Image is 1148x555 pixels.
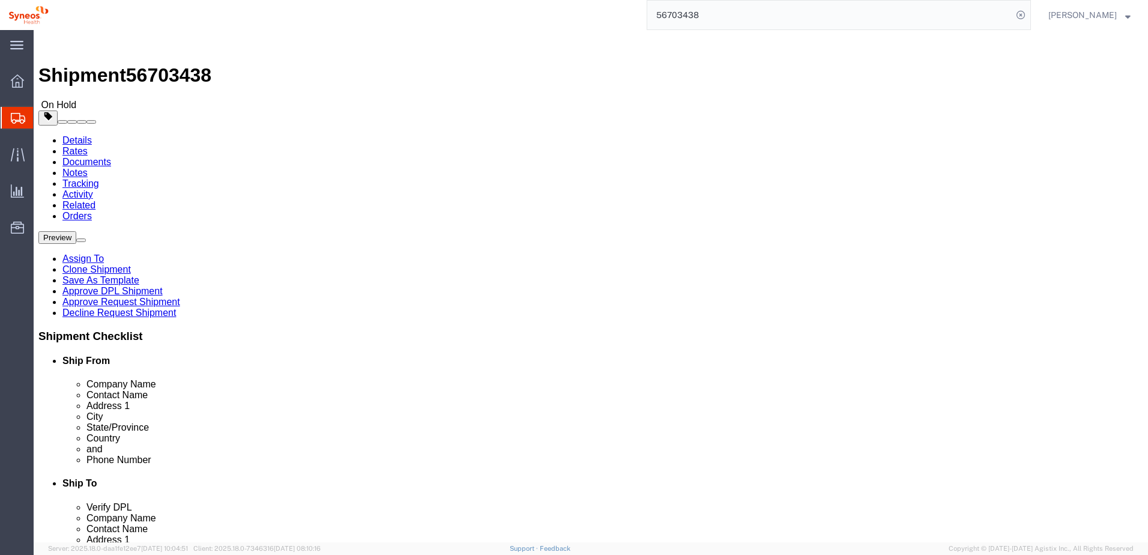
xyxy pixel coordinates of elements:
a: Support [510,545,540,552]
img: logo [8,6,49,24]
span: Client: 2025.18.0-7346316 [193,545,321,552]
span: Copyright © [DATE]-[DATE] Agistix Inc., All Rights Reserved [949,544,1134,554]
span: Natan Tateishi [1048,8,1117,22]
input: Search for shipment number, reference number [647,1,1012,29]
span: [DATE] 10:04:51 [141,545,188,552]
span: Server: 2025.18.0-daa1fe12ee7 [48,545,188,552]
iframe: FS Legacy Container [34,30,1148,542]
a: Feedback [540,545,570,552]
button: [PERSON_NAME] [1048,8,1131,22]
span: [DATE] 08:10:16 [274,545,321,552]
